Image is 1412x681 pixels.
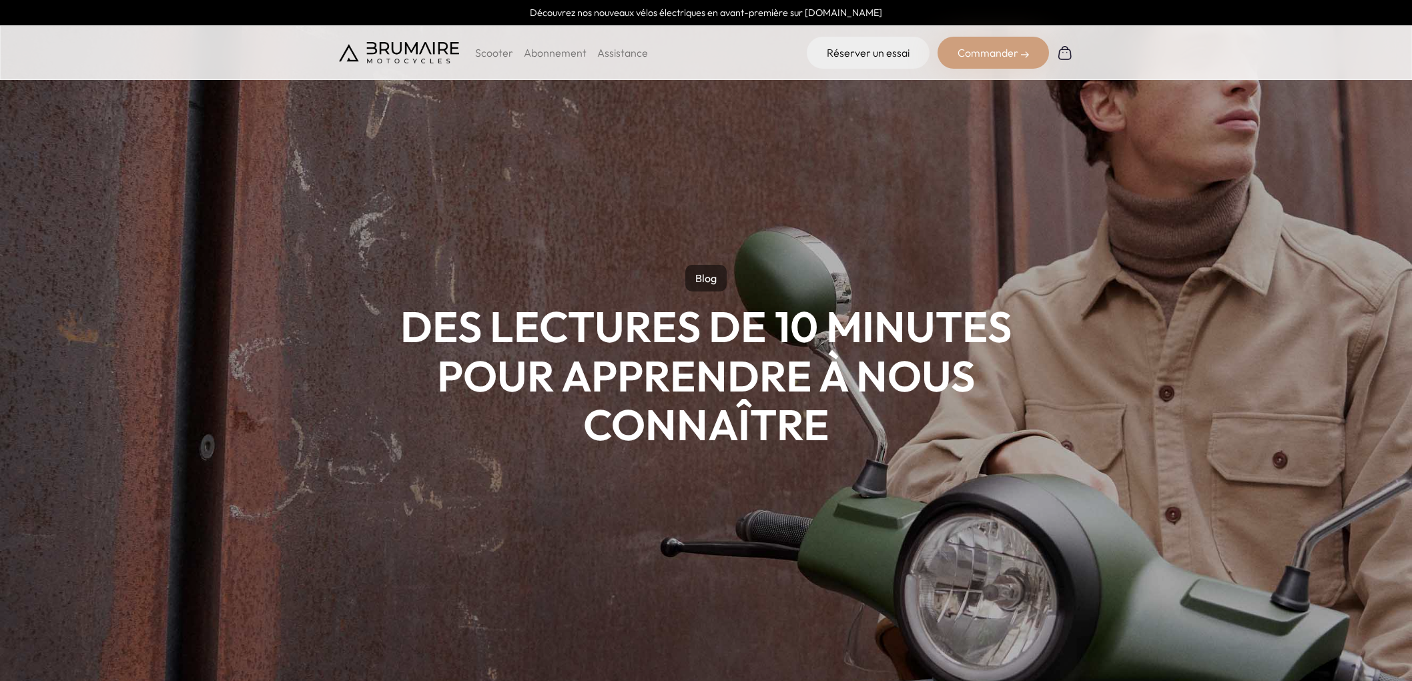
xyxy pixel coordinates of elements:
a: Abonnement [524,46,587,59]
h1: Des lectures de 10 minutes pour apprendre à nous connaître [339,302,1073,450]
div: Commander [938,37,1049,69]
img: right-arrow-2.png [1021,51,1029,59]
p: Scooter [475,45,513,61]
img: Panier [1057,45,1073,61]
img: Brumaire Motocycles [339,42,459,63]
a: Réserver un essai [807,37,930,69]
p: Blog [685,265,727,291]
a: Assistance [597,46,648,59]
